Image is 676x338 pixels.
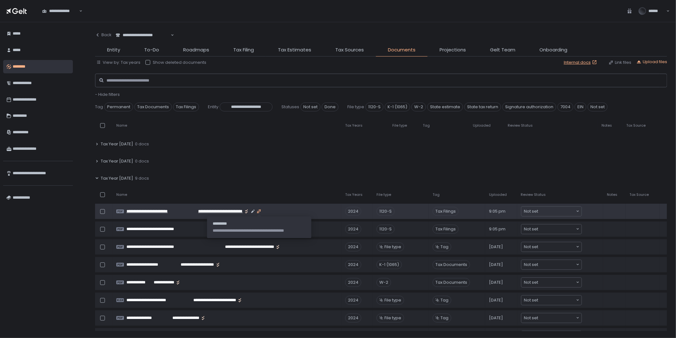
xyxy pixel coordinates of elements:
span: Tax Documents [433,278,470,287]
span: Tax Documents [134,103,172,111]
span: Uploaded [489,192,507,197]
span: Not set [524,315,538,321]
span: Review Status [521,192,546,197]
span: Tax Documents [433,260,470,269]
span: Tag [441,315,448,321]
span: W-2 [411,103,426,111]
span: Permanent [104,103,133,111]
span: Uploaded [473,123,491,128]
div: Search for option [521,313,582,323]
span: Tax Filings [173,103,199,111]
span: Not set [524,208,538,215]
span: Tax Source [629,192,649,197]
button: Link files [608,60,631,65]
span: 9:05 pm [489,226,505,232]
span: Tax Filings [433,225,459,234]
div: 2024 [345,242,361,251]
span: Tag [423,123,430,128]
span: Roadmaps [183,46,209,54]
span: Entity [107,46,120,54]
span: Tag [95,104,103,110]
span: Projections [440,46,466,54]
button: View by: Tax years [96,60,140,65]
span: Tax Filings [433,207,459,216]
div: 2024 [345,225,361,234]
span: [DATE] [489,315,503,321]
span: File type [347,104,364,110]
span: Name [116,123,127,128]
span: Onboarding [539,46,567,54]
span: 0 docs [135,141,149,147]
input: Search for option [538,262,576,268]
span: File type [377,192,391,197]
span: K-1 (1065) [385,103,410,111]
span: Entity [208,104,218,110]
span: Tax Filing [233,46,254,54]
span: Tax Years [345,123,363,128]
a: Internal docs [564,60,598,65]
span: File type [384,297,401,303]
span: Tax Year [DATE] [101,158,133,164]
div: 2024 [345,314,361,322]
span: 7004 [557,103,573,111]
span: Not set [524,297,538,303]
span: Documents [388,46,415,54]
span: Review Status [508,123,533,128]
span: Tax Estimates [278,46,311,54]
div: Search for option [521,224,582,234]
span: Not set [524,279,538,286]
span: 9:05 pm [489,209,505,214]
span: File type [393,123,407,128]
div: Search for option [521,278,582,287]
span: Not set [524,262,538,268]
span: Done [322,103,338,111]
div: W-2 [377,278,391,287]
div: Search for option [38,4,82,17]
span: File type [384,244,401,250]
input: Search for option [538,297,576,303]
input: Search for option [78,8,79,14]
span: EIN [575,103,586,111]
input: Search for option [538,226,576,232]
span: Statuses [281,104,299,110]
div: 2024 [345,260,361,269]
div: Search for option [112,29,174,42]
span: State tax return [464,103,501,111]
span: Tax Source [626,123,646,128]
span: Tax Year [DATE] [101,176,133,181]
button: Back [95,29,112,41]
input: Search for option [538,244,576,250]
span: Name [116,192,127,197]
div: 2024 [345,278,361,287]
span: Tag [441,297,448,303]
span: 1120-S [365,103,383,111]
span: To-Do [144,46,159,54]
span: Notes [607,192,617,197]
span: Tag [441,244,448,250]
span: 9 docs [135,176,149,181]
span: Not set [524,244,538,250]
div: 1120-S [377,225,395,234]
span: Tax Year [DATE] [101,141,133,147]
span: 0 docs [135,158,149,164]
div: Back [95,32,112,38]
span: Not set [524,226,538,232]
div: 2024 [345,207,361,216]
span: State estimate [427,103,463,111]
input: Search for option [538,315,576,321]
span: File type [384,315,401,321]
button: - Hide filters [95,92,120,97]
button: Upload files [636,59,667,65]
span: [DATE] [489,297,503,303]
div: K-1 (1065) [377,260,402,269]
input: Search for option [538,279,576,286]
span: Signature authorization [502,103,556,111]
span: Tag [433,192,440,197]
input: Search for option [538,208,576,215]
span: [DATE] [489,262,503,268]
span: Not set [588,103,608,111]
